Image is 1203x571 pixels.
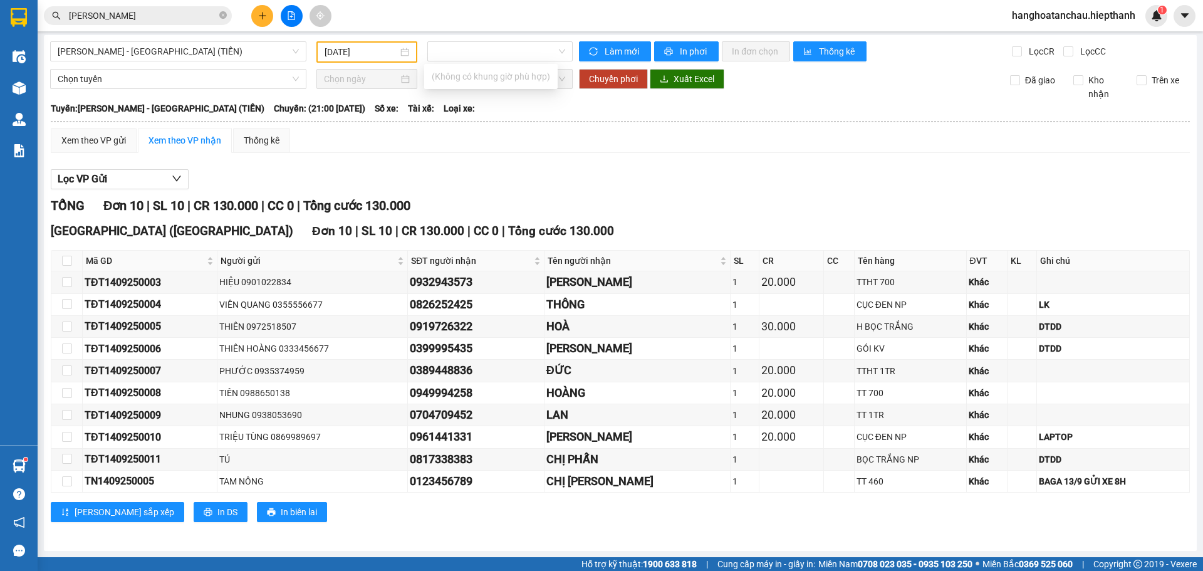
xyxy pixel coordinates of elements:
[375,102,398,115] span: Số xe:
[13,488,25,500] span: question-circle
[83,426,217,448] td: TĐT1409250010
[444,102,475,115] span: Loại xe:
[467,224,471,238] span: |
[411,254,531,268] span: SĐT người nhận
[410,451,542,468] div: 0817338383
[1082,557,1084,571] span: |
[1075,45,1108,58] span: Lọc CC
[982,557,1073,571] span: Miền Bắc
[217,505,237,519] span: In DS
[219,298,405,312] div: VIỄN QUANG 0355556677
[969,474,1005,488] div: Khác
[13,50,26,63] img: warehouse-icon
[544,271,731,293] td: VÕ KIM THÚY
[664,47,675,57] span: printer
[761,318,822,335] div: 30.000
[85,385,215,401] div: TĐT1409250008
[546,451,729,468] div: CHỊ PHẤN
[219,342,405,355] div: THIÊN HOÀNG 0333456677
[1147,73,1184,87] span: Trên xe
[244,134,279,147] div: Thống kê
[969,320,1005,333] div: Khác
[1133,560,1142,568] span: copyright
[219,275,405,289] div: HIỆU 0901022834
[857,408,964,422] div: TT 1TR
[258,11,267,20] span: plus
[680,45,709,58] span: In phơi
[13,459,26,473] img: warehouse-icon
[546,362,729,379] div: ĐỨC
[706,557,708,571] span: |
[544,360,731,382] td: ĐỨC
[408,449,544,471] td: 0817338383
[546,473,729,490] div: CHỊ [PERSON_NAME]
[546,428,729,446] div: [PERSON_NAME]
[732,408,756,422] div: 1
[408,360,544,382] td: 0389448836
[857,342,964,355] div: GÓI KV
[544,426,731,448] td: TRIỆU NGHĨA
[408,382,544,404] td: 0949994258
[13,113,26,126] img: warehouse-icon
[732,453,756,466] div: 1
[605,45,641,58] span: Làm mới
[51,224,293,238] span: [GEOGRAPHIC_DATA] ([GEOGRAPHIC_DATA])
[579,41,651,61] button: syncLàm mới
[395,224,398,238] span: |
[83,316,217,338] td: TĐT1409250005
[502,224,505,238] span: |
[857,320,964,333] div: H BỌC TRẮNG
[544,404,731,426] td: LAN
[410,428,542,446] div: 0961441331
[761,428,822,446] div: 20.000
[287,11,296,20] span: file-add
[857,298,964,312] div: CỤC ĐEN NP
[268,198,294,213] span: CC 0
[857,275,964,289] div: TTHT 700
[408,316,544,338] td: 0919726322
[732,474,756,488] div: 1
[1151,10,1162,21] img: icon-new-feature
[83,271,217,293] td: TĐT1409250003
[969,386,1005,400] div: Khác
[432,70,550,83] div: (Không có khung giờ phù hợp)
[857,474,964,488] div: TT 460
[722,41,790,61] button: In đơn chọn
[24,458,28,461] sup: 1
[546,384,729,402] div: HOÀNG
[546,318,729,335] div: HOÀ
[85,296,215,312] div: TĐT1409250004
[508,224,614,238] span: Tổng cước 130.000
[717,557,815,571] span: Cung cấp máy in - giấy in:
[261,198,264,213] span: |
[172,174,182,184] span: down
[548,254,718,268] span: Tên người nhận
[257,502,327,522] button: printerIn biên lai
[83,471,217,493] td: TN1409250005
[85,407,215,423] div: TĐT1409250009
[857,430,964,444] div: CỤC ĐEN NP
[474,224,499,238] span: CC 0
[219,474,405,488] div: TAM NÔNG
[969,298,1005,312] div: Khác
[410,318,542,335] div: 0919726322
[674,72,714,86] span: Xuất Excel
[579,69,648,89] button: Chuyển phơi
[204,508,212,518] span: printer
[654,41,719,61] button: printerIn phơi
[1008,251,1037,271] th: KL
[297,198,300,213] span: |
[148,134,221,147] div: Xem theo VP nhận
[219,364,405,378] div: PHƯỚC 0935374959
[410,473,542,490] div: 0123456789
[13,545,25,557] span: message
[761,273,822,291] div: 20.000
[803,47,814,57] span: bar-chart
[818,557,972,571] span: Miền Nam
[61,508,70,518] span: sort-ascending
[761,362,822,379] div: 20.000
[85,429,215,445] div: TĐT1409250010
[544,316,731,338] td: HOÀ
[732,298,756,312] div: 1
[544,382,731,404] td: HOÀNG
